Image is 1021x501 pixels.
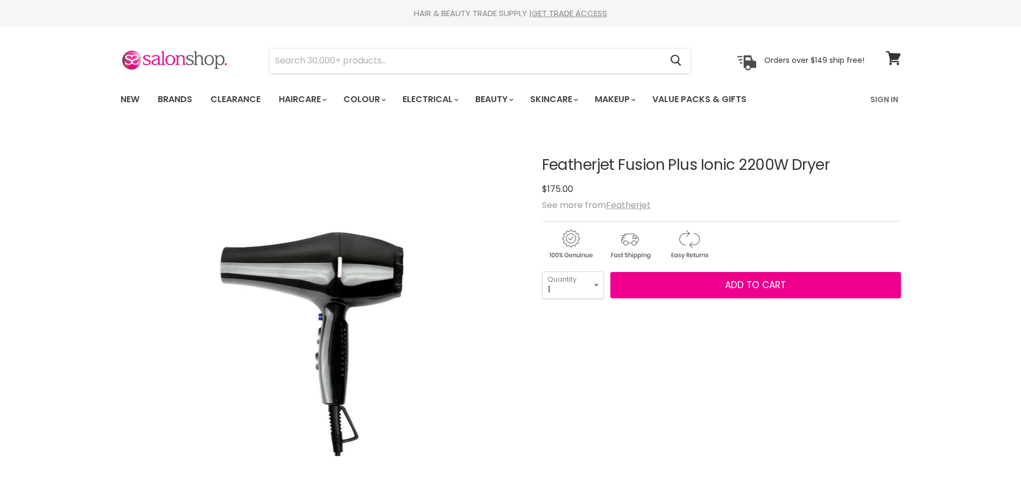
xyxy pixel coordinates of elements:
[864,88,905,111] a: Sign In
[542,199,651,211] span: See more from
[662,48,691,73] button: Search
[150,88,200,111] a: Brands
[112,84,809,115] ul: Main menu
[395,88,465,111] a: Electrical
[542,157,901,174] h1: Featherjet Fusion Plus Ionic 2200W Dryer
[542,183,573,195] span: $175.00
[335,88,392,111] a: Colour
[467,88,520,111] a: Beauty
[542,228,599,261] img: genuine.gif
[202,88,269,111] a: Clearance
[542,271,604,298] select: Quantity
[764,55,864,65] p: Orders over $149 ship free!
[112,88,147,111] a: New
[532,8,607,19] a: GET TRADE ACCESS
[660,228,717,261] img: returns.gif
[601,228,658,261] img: shipping.gif
[107,84,914,115] nav: Main
[610,272,901,299] button: Add to cart
[644,88,755,111] a: Value Packs & Gifts
[269,48,691,74] form: Product
[587,88,642,111] a: Makeup
[107,8,914,19] div: HAIR & BEAUTY TRADE SUPPLY |
[270,48,662,73] input: Search
[271,88,333,111] a: Haircare
[725,278,786,291] span: Add to cart
[606,199,651,211] a: Featherjet
[522,88,585,111] a: Skincare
